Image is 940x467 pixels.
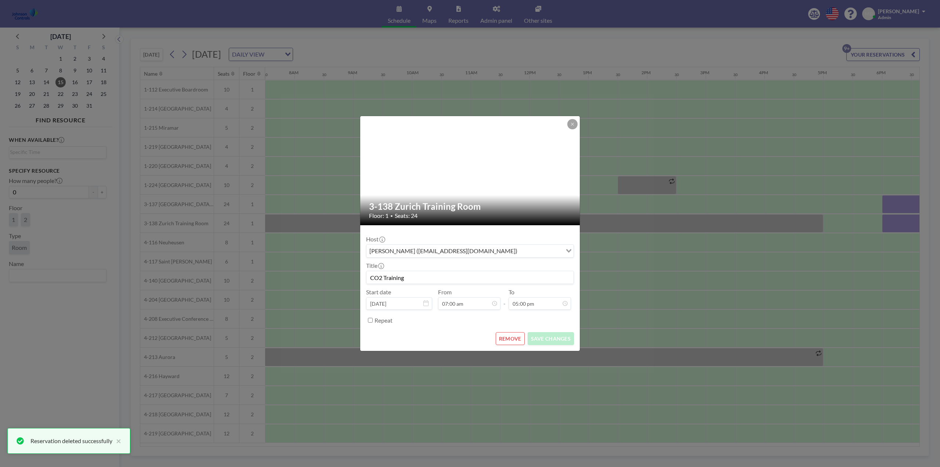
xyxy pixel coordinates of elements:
div: Search for option [366,245,574,257]
label: From [438,288,452,296]
span: - [503,291,506,307]
button: REMOVE [496,332,525,345]
label: Start date [366,288,391,296]
label: Host [366,236,384,243]
h2: 3-138 Zurich Training Room [369,201,572,212]
label: Title [366,262,383,269]
span: Seats: 24 [395,212,417,219]
div: Reservation deleted successfully [30,437,112,445]
button: SAVE CHANGES [528,332,574,345]
span: [PERSON_NAME] ([EMAIL_ADDRESS][DOMAIN_NAME]) [368,246,519,256]
label: Repeat [375,317,393,324]
input: Search for option [520,246,561,256]
span: • [390,213,393,219]
button: close [112,437,121,445]
input: (No title) [366,271,574,284]
span: Floor: 1 [369,212,388,219]
label: To [509,288,514,296]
